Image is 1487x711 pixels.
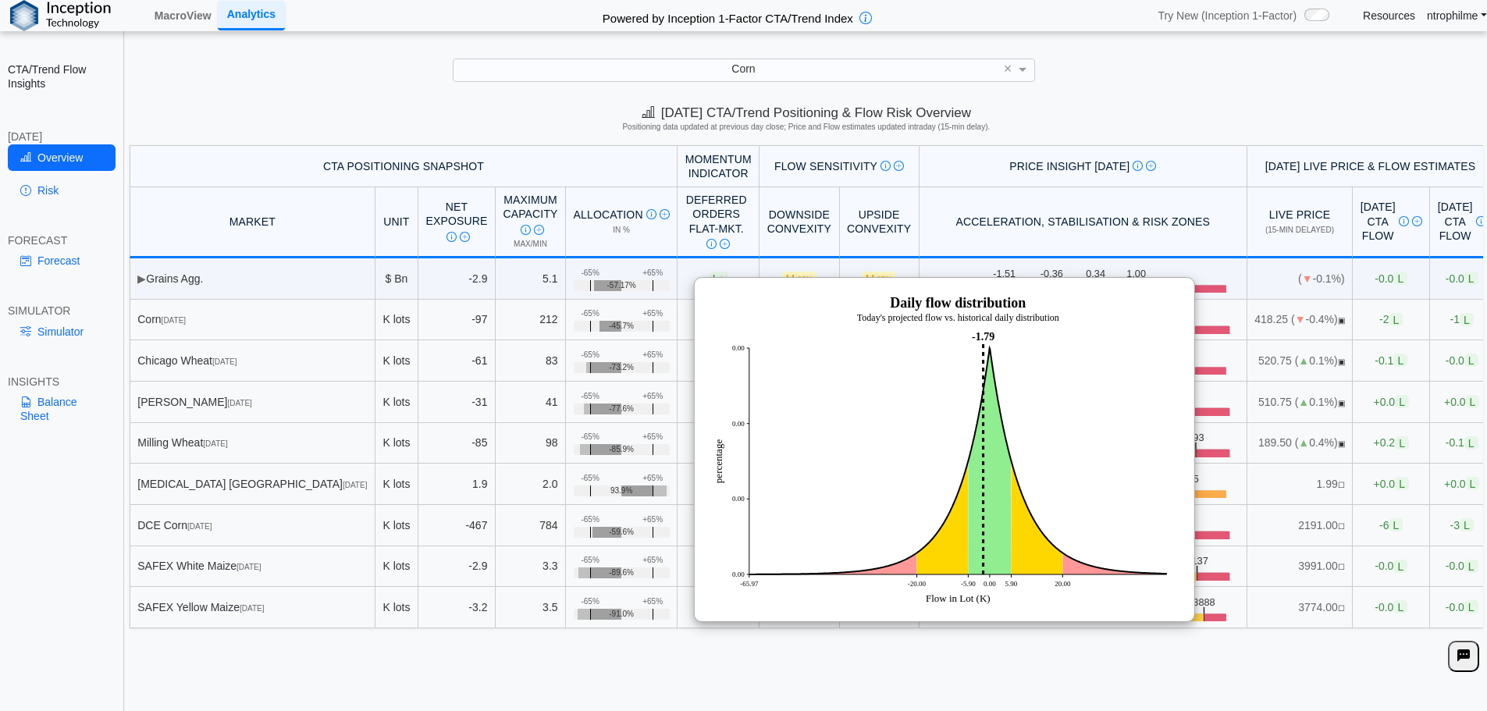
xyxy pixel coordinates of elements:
[1374,395,1409,408] span: +0.0
[607,281,636,290] span: -57.17%
[1393,560,1407,573] span: L
[994,268,1016,279] text: -1.51
[1247,300,1354,341] td: 418.25 ( -0.4%)
[1464,436,1478,450] span: L
[187,522,212,531] span: [DATE]
[581,392,599,401] div: -65%
[130,258,375,300] td: Grains Agg.
[137,559,367,573] div: SAFEX White Maize
[1088,268,1108,279] text: 0.34
[1450,313,1474,326] span: -1
[8,375,116,389] div: INSIGHTS
[375,382,418,423] td: K lots
[496,546,566,588] td: 3.3
[203,439,227,448] span: [DATE]
[1379,313,1403,326] span: -2
[130,145,678,187] th: CTA Positioning Snapshot
[1374,477,1409,490] span: +0.0
[1476,216,1486,226] img: Info
[1158,9,1297,23] span: Try New (Inception 1-Factor)
[1338,481,1345,489] span: NO FEED: Live data feed not provided for this market.
[642,474,663,483] div: +65%
[1446,272,1478,285] span: -0.0
[240,604,264,613] span: [DATE]
[1361,200,1422,243] div: [DATE] CTA Flow
[8,144,116,171] a: Overview
[8,62,116,91] h2: CTA/Trend Flow Insights
[642,350,663,360] div: +65%
[685,193,748,250] div: Deferred Orders FLAT-MKT.
[1298,354,1309,367] span: ▲
[710,293,1178,606] img: Distribution Plot
[613,226,630,234] span: in %
[1389,313,1403,326] span: L
[162,316,186,325] span: [DATE]
[343,481,367,489] span: [DATE]
[237,563,261,571] span: [DATE]
[1464,354,1478,367] span: L
[148,2,218,29] a: MacroView
[1302,272,1313,285] span: ▼
[760,187,839,258] th: Downside Convexity
[375,258,418,300] td: $ Bn
[1338,399,1345,407] span: OPEN: Market session is currently open.
[8,304,116,318] div: SIMULATOR
[609,610,634,619] span: -91.0%
[1001,59,1015,80] span: Clear value
[1247,340,1354,382] td: 520.75 ( 0.1%)
[581,597,599,606] div: -65%
[646,209,656,219] img: Info
[642,268,663,278] div: +65%
[375,340,418,382] td: K lots
[1379,518,1403,531] span: -6
[375,464,418,505] td: K lots
[218,1,285,30] a: Analytics
[1183,473,1202,485] text: 2.05
[1338,522,1345,531] span: NO FEED: Live data feed not provided for this market.
[496,258,566,300] td: 5.1
[720,239,730,249] img: Read More
[375,546,418,588] td: K lots
[8,130,116,144] div: [DATE]
[1374,436,1409,450] span: +0.2
[521,225,531,235] img: Info
[1438,200,1486,243] div: [DATE] CTA Flow
[446,232,457,242] img: Info
[1265,226,1334,234] span: (15-min delayed)
[642,309,663,318] div: +65%
[719,272,724,285] span: ↓
[227,399,251,407] span: [DATE]
[418,340,496,382] td: -61
[574,208,670,222] div: Allocation
[782,272,817,285] span: M
[1393,600,1407,613] span: L
[514,240,547,248] span: Max/Min
[1146,161,1156,171] img: Read More
[609,363,634,372] span: -73.2%
[920,187,1247,258] th: Acceleration, Stabilisation & Risk Zones
[609,445,634,454] span: -85.9%
[137,477,367,491] div: [MEDICAL_DATA] [GEOGRAPHIC_DATA]
[1247,464,1354,505] td: 1.99
[581,556,599,565] div: -65%
[1446,354,1478,367] span: -0.0
[132,123,1480,132] h5: Positioning data updated at previous day close; Price and Flow estimates updated intraday (15-min...
[1247,258,1354,300] td: ( -0.1%)
[1395,436,1409,450] span: L
[610,486,632,496] span: 93.9%
[8,247,116,274] a: Forecast
[1247,187,1354,258] th: Live Price
[706,239,717,249] img: Info
[862,272,897,285] span: M
[137,354,367,368] div: Chicago Wheat
[1464,272,1478,285] span: L
[418,300,496,341] td: -97
[1375,560,1407,573] span: -0.0
[1247,423,1354,464] td: 189.50 ( 0.4%)
[460,232,470,242] img: Read More
[418,258,496,300] td: -2.9
[1395,477,1409,490] span: L
[137,312,367,326] div: Corn
[418,505,496,546] td: -467
[375,300,418,341] td: K lots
